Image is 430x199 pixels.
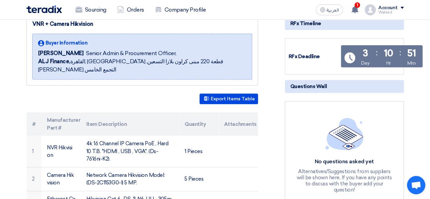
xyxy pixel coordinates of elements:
span: Senior Admin & Procurement Officer, [86,49,176,57]
img: empty_state_list.svg [325,118,363,150]
a: Company Profile [150,2,211,17]
div: Alternatives/Suggestions from suppliers will be shown here, If you have any points to discuss wit... [295,168,394,193]
td: 5 Pieces [179,167,219,191]
div: 51 [407,49,416,58]
td: Camera Hikvision [41,167,81,191]
td: 2 [27,167,42,191]
div: Min [407,60,416,67]
button: Export Items Table [200,94,258,104]
div: 3 [363,49,368,58]
span: 1 [355,2,360,8]
img: profile_test.png [365,4,376,15]
td: 4k 16 Channel IP Camera PoE , Hard 10 T.B. "HDMI , USB , VGA". (Ds-7616ni-K2). [81,136,179,167]
th: Item Description [81,112,179,136]
td: NVR Hikvision [41,136,81,167]
th: # [27,112,42,136]
div: RFx Timeline [285,17,404,30]
td: Network Camera Hikvision Model: (DS-2C1153G0-I) 5 MP. [81,167,179,191]
th: Manufacturer Part # [41,112,81,136]
b: ALJ Finance, [38,58,70,65]
div: 10 [383,49,393,58]
div: No questions asked yet [295,158,394,165]
span: القاهرة, [GEOGRAPHIC_DATA] ,قطعة 220 مبنى كراون بلازا التسعين [PERSON_NAME] التجمع الخامس [38,57,246,74]
a: Open chat [407,176,425,194]
div: VNR + Camera Hikvision [32,20,252,28]
span: Questions Wall [290,83,327,90]
a: Orders [112,2,150,17]
div: : [376,47,377,59]
div: : [399,47,401,59]
span: [PERSON_NAME] [38,49,84,57]
div: Waleed [378,11,404,14]
div: Hr [386,60,391,67]
td: 1 Pieces [179,136,219,167]
td: 1 [27,136,42,167]
div: Day [361,60,370,67]
th: Attachments [219,112,258,136]
div: Account [378,5,398,11]
img: Teradix logo [27,5,62,13]
button: العربية [316,4,343,15]
span: العربية [327,8,339,13]
span: Buyer Information [46,39,88,47]
a: Sourcing [70,2,112,17]
th: Quantity [179,112,219,136]
div: RFx Deadline [289,53,340,61]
